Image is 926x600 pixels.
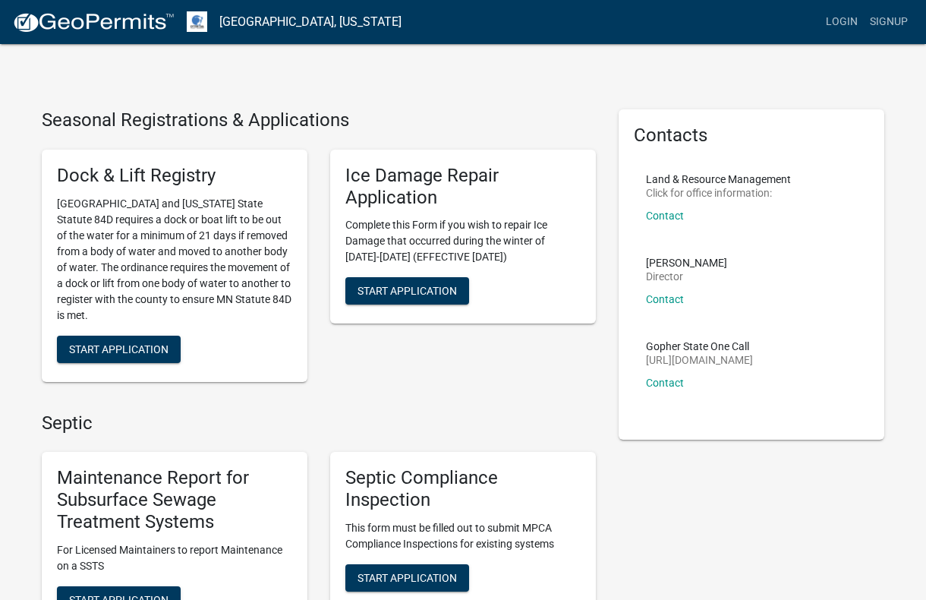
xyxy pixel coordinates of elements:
a: Contact [646,377,684,389]
a: Login [820,8,864,36]
h5: Ice Damage Repair Application [345,165,581,209]
p: Gopher State One Call [646,341,753,352]
button: Start Application [57,336,181,363]
p: Complete this Form if you wish to repair Ice Damage that occurred during the winter of [DATE]-[DA... [345,217,581,265]
a: Contact [646,210,684,222]
button: Start Application [345,277,469,305]
p: [URL][DOMAIN_NAME] [646,355,753,365]
h5: Dock & Lift Registry [57,165,292,187]
button: Start Application [345,564,469,592]
p: [PERSON_NAME] [646,257,727,268]
img: Otter Tail County, Minnesota [187,11,207,32]
p: This form must be filled out to submit MPCA Compliance Inspections for existing systems [345,520,581,552]
p: Director [646,271,727,282]
h4: Seasonal Registrations & Applications [42,109,596,131]
h5: Septic Compliance Inspection [345,467,581,511]
p: [GEOGRAPHIC_DATA] and [US_STATE] State Statute 84D requires a dock or boat lift to be out of the ... [57,196,292,324]
span: Start Application [357,285,457,297]
span: Start Application [357,571,457,583]
a: [GEOGRAPHIC_DATA], [US_STATE] [219,9,402,35]
p: Click for office information: [646,188,791,198]
p: Land & Resource Management [646,174,791,185]
a: Contact [646,293,684,305]
h5: Maintenance Report for Subsurface Sewage Treatment Systems [57,467,292,532]
p: For Licensed Maintainers to report Maintenance on a SSTS [57,542,292,574]
span: Start Application [69,343,169,355]
h4: Septic [42,412,596,434]
h5: Contacts [634,125,869,147]
a: Signup [864,8,914,36]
